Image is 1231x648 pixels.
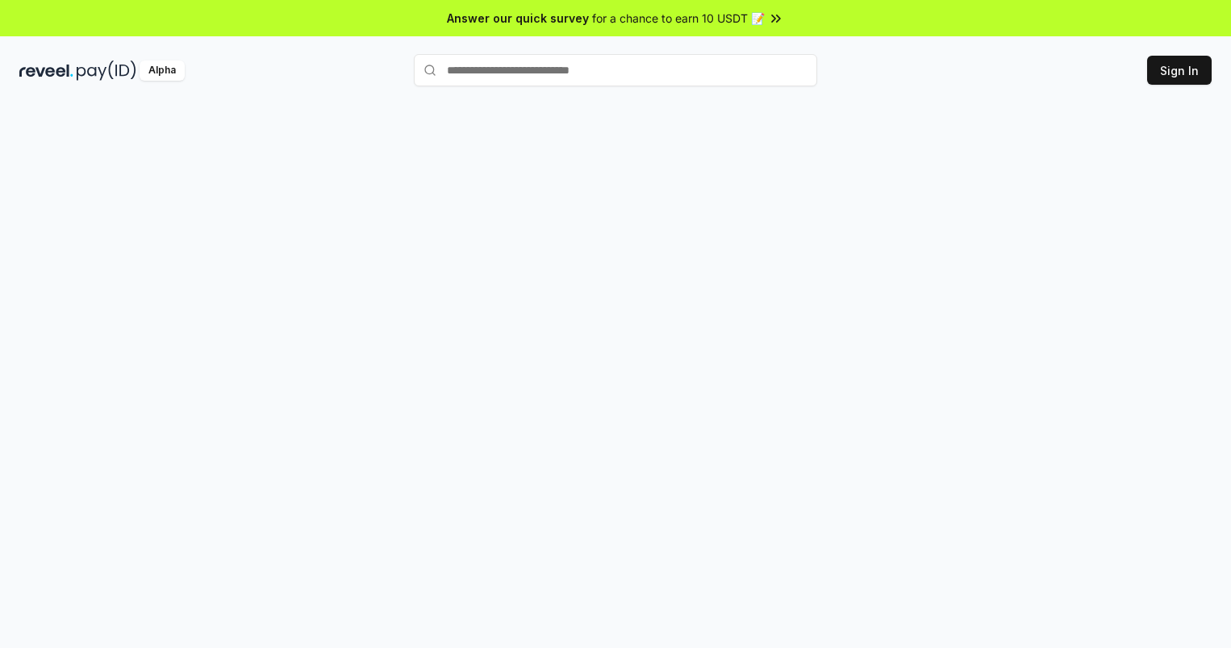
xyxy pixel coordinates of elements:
img: pay_id [77,61,136,81]
span: Answer our quick survey [447,10,589,27]
div: Alpha [140,61,185,81]
span: for a chance to earn 10 USDT 📝 [592,10,765,27]
button: Sign In [1147,56,1212,85]
img: reveel_dark [19,61,73,81]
